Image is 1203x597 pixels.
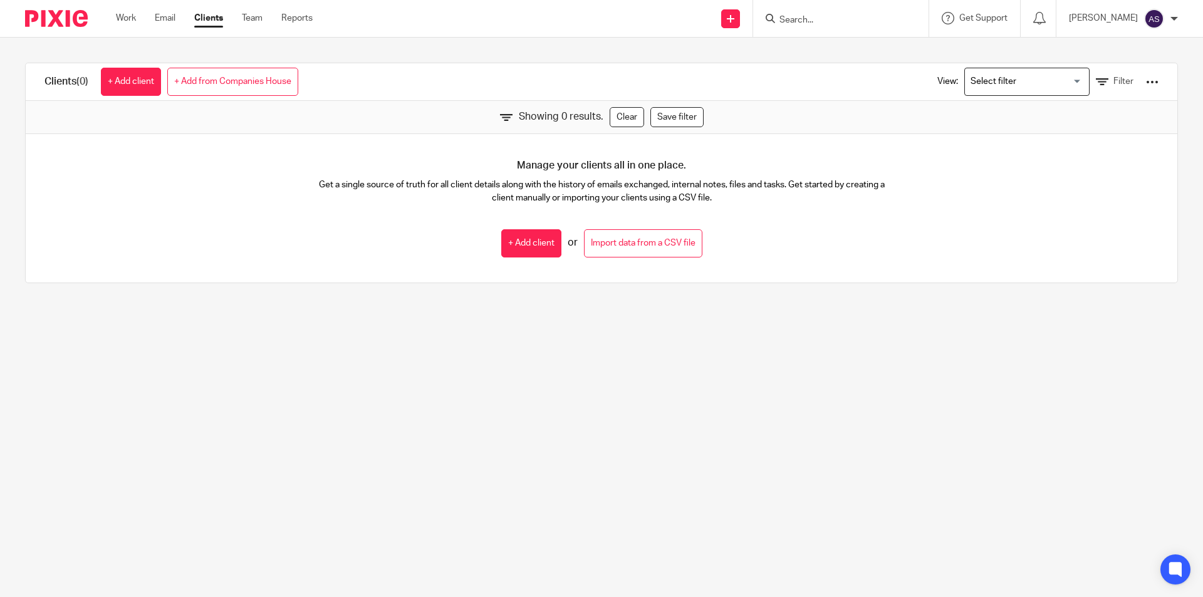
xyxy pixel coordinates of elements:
[1113,77,1133,86] span: Filter
[584,229,702,257] a: Import data from a CSV file
[778,15,891,26] input: Search
[242,12,263,24] a: Team
[314,179,890,204] p: Get a single source of truth for all client details along with the history of emails exchanged, i...
[155,12,175,24] a: Email
[76,76,88,86] span: (0)
[519,110,603,124] span: Showing 0 results.
[167,68,298,96] a: + Add from Companies House
[650,107,704,127] a: Save filter
[501,229,702,257] div: or
[25,10,88,27] img: Pixie
[919,63,1159,100] div: View:
[610,107,644,127] a: Clear
[966,71,1082,93] input: Search for option
[1069,12,1138,24] p: [PERSON_NAME]
[281,12,313,24] a: Reports
[964,68,1090,96] div: Search for option
[517,159,686,172] h4: Manage your clients all in one place.
[1144,9,1164,29] img: svg%3E
[101,68,161,96] a: + Add client
[501,229,561,257] a: + Add client
[44,75,88,88] h1: Clients
[194,12,223,24] a: Clients
[116,12,136,24] a: Work
[959,14,1008,23] span: Get Support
